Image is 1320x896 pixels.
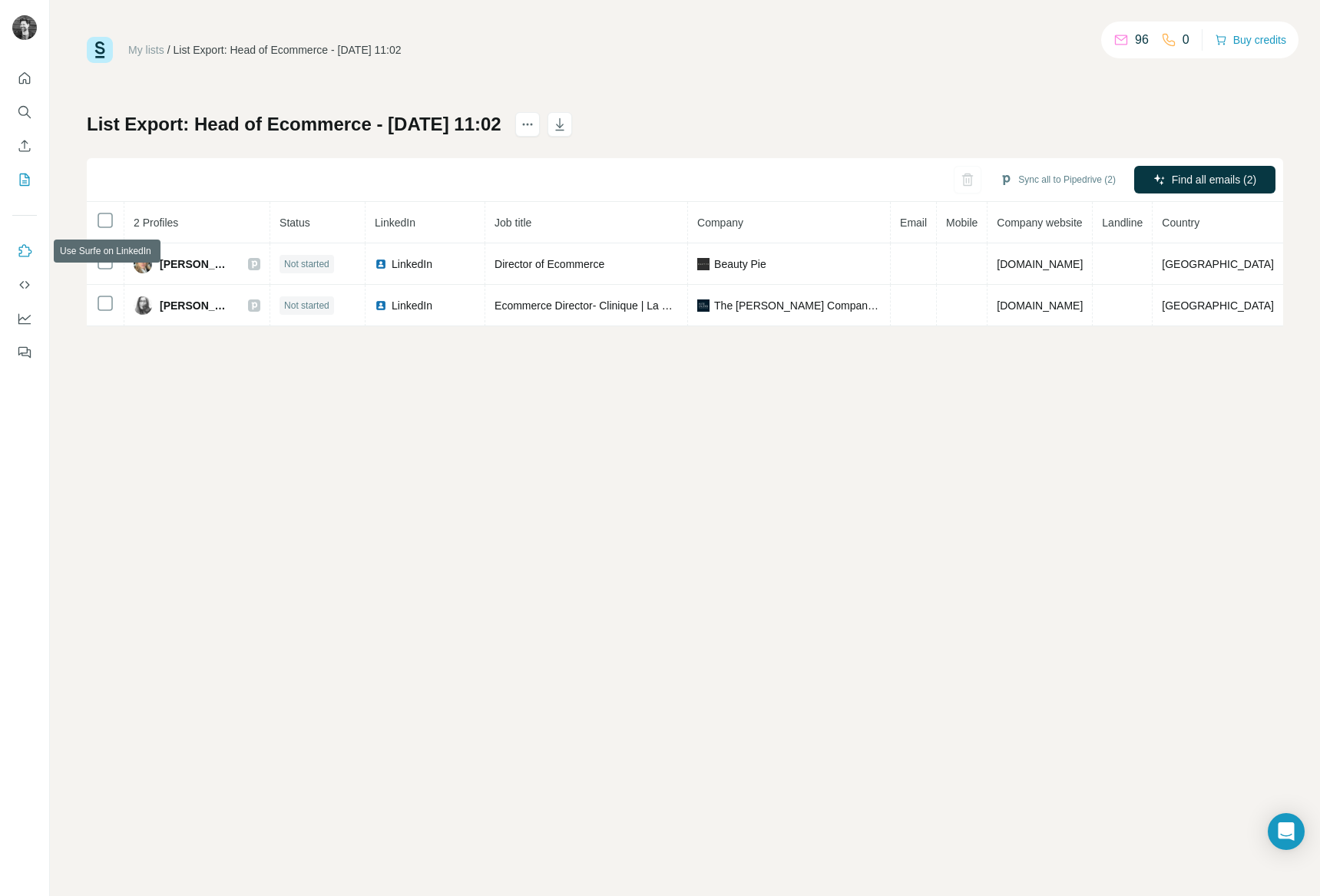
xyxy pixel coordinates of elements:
[1162,299,1274,312] span: [GEOGRAPHIC_DATA]
[997,299,1083,312] span: [DOMAIN_NAME]
[1215,29,1286,51] button: Buy credits
[128,44,164,56] a: My lists
[375,258,387,270] img: LinkedIn logo
[1162,217,1199,229] span: Country
[160,256,233,272] span: [PERSON_NAME]
[1162,258,1274,270] span: [GEOGRAPHIC_DATA]
[392,298,432,313] span: LinkedIn
[12,339,37,366] button: Feedback
[174,42,402,58] div: List Export: Head of Ecommerce - [DATE] 11:02
[284,299,329,312] span: Not started
[134,217,178,229] span: 2 Profiles
[284,257,329,271] span: Not started
[495,299,895,312] span: Ecommerce Director- Clinique | La Mer | Dr [PERSON_NAME] | Origins | Lab Series
[12,64,37,92] button: Quick start
[900,217,927,229] span: Email
[1102,217,1143,229] span: Landline
[495,217,531,229] span: Job title
[1135,31,1149,49] p: 96
[12,271,37,299] button: Use Surfe API
[1172,172,1256,187] span: Find all emails (2)
[392,256,432,272] span: LinkedIn
[12,15,37,40] img: Avatar
[160,298,233,313] span: [PERSON_NAME]
[375,217,415,229] span: LinkedIn
[697,299,710,312] img: company-logo
[12,237,37,265] button: Use Surfe on LinkedIn
[997,258,1083,270] span: [DOMAIN_NAME]
[167,42,170,58] li: /
[989,168,1126,191] button: Sync all to Pipedrive (2)
[12,98,37,126] button: Search
[375,299,387,312] img: LinkedIn logo
[997,217,1082,229] span: Company website
[697,217,743,229] span: Company
[134,255,152,273] img: Avatar
[946,217,978,229] span: Mobile
[1268,813,1305,850] div: Open Intercom Messenger
[12,166,37,193] button: My lists
[87,112,501,137] h1: List Export: Head of Ecommerce - [DATE] 11:02
[12,132,37,160] button: Enrich CSV
[1134,166,1275,193] button: Find all emails (2)
[12,305,37,332] button: Dashboard
[714,256,766,272] span: Beauty Pie
[280,217,310,229] span: Status
[714,298,881,313] span: The [PERSON_NAME] Companies Inc.
[515,112,540,137] button: actions
[1183,31,1189,49] p: 0
[87,37,113,63] img: Surfe Logo
[134,296,152,315] img: Avatar
[697,258,710,270] img: company-logo
[495,258,604,270] span: Director of Ecommerce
